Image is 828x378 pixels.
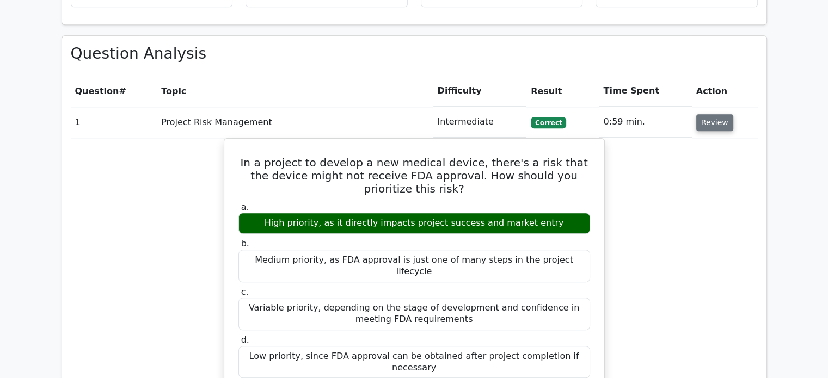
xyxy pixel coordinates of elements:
[237,156,591,195] h5: In a project to develop a new medical device, there's a risk that the device might not receive FD...
[238,213,590,234] div: High priority, as it directly impacts project success and market entry
[71,45,758,63] h3: Question Analysis
[238,250,590,282] div: Medium priority, as FDA approval is just one of many steps in the project lifecycle
[526,76,599,107] th: Result
[241,238,249,249] span: b.
[157,76,433,107] th: Topic
[599,76,691,107] th: Time Spent
[71,76,157,107] th: #
[238,298,590,330] div: Variable priority, depending on the stage of development and confidence in meeting FDA requirements
[241,287,249,297] span: c.
[71,107,157,138] td: 1
[692,76,758,107] th: Action
[241,202,249,212] span: a.
[433,76,526,107] th: Difficulty
[157,107,433,138] td: Project Risk Management
[241,334,249,345] span: d.
[696,114,733,131] button: Review
[75,86,119,96] span: Question
[433,107,526,138] td: Intermediate
[531,117,566,128] span: Correct
[599,107,691,138] td: 0:59 min.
